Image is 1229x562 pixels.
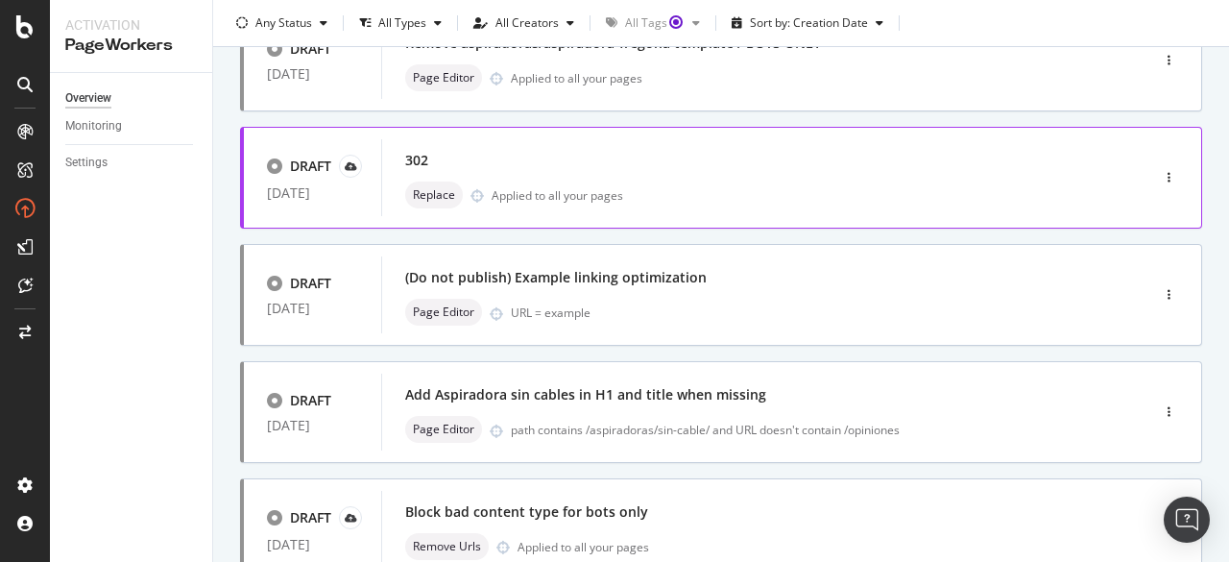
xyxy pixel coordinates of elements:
div: Open Intercom Messenger [1164,497,1210,543]
button: All Creators [466,8,582,38]
div: Add Aspiradora sin cables in H1 and title when missing [405,385,766,404]
div: Applied to all your pages [511,70,642,86]
a: Settings [65,153,199,173]
div: [DATE] [267,66,358,82]
a: Monitoring [65,116,199,136]
div: Settings [65,153,108,173]
div: All Types [378,17,426,29]
a: Overview [65,88,199,109]
div: PageWorkers [65,35,197,57]
div: neutral label [405,299,482,326]
button: All TagsTooltip anchor [598,8,708,38]
div: neutral label [405,416,482,443]
div: DRAFT [290,274,331,293]
button: Sort by: Creation Date [724,8,891,38]
div: 302 [405,151,428,170]
div: DRAFT [290,508,331,527]
div: Activation [65,15,197,35]
div: Tooltip anchor [667,12,685,30]
div: All Creators [495,17,559,29]
div: path contains /aspiradoras/sin-cable/ and URL doesn't contain /opiniones [511,422,1068,438]
div: [DATE] [267,537,358,552]
div: DRAFT [290,157,331,176]
div: Any Status [255,17,312,29]
button: Any Status [229,8,335,38]
span: Page Editor [413,306,474,318]
div: Applied to all your pages [492,187,623,204]
div: [DATE] [267,301,358,316]
div: [DATE] [267,185,358,201]
div: neutral label [405,64,482,91]
div: Overview [65,88,111,109]
div: Sort by: Creation Date [750,17,868,29]
div: DRAFT [290,39,331,59]
button: All Types [351,8,449,38]
div: Monitoring [65,116,122,136]
div: (Do not publish) Example linking optimization [405,268,707,287]
div: DRAFT [290,391,331,410]
div: neutral label [405,533,489,560]
span: Remove Urls [413,541,481,552]
div: Block bad content type for bots only [405,502,648,522]
div: [DATE] [267,418,358,433]
div: Applied to all your pages [518,539,649,555]
span: Replace [413,189,455,201]
div: neutral label [405,182,463,208]
div: All Tags [625,17,685,29]
span: Page Editor [413,72,474,84]
div: URL = example [511,305,1068,321]
span: Page Editor [413,424,474,435]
